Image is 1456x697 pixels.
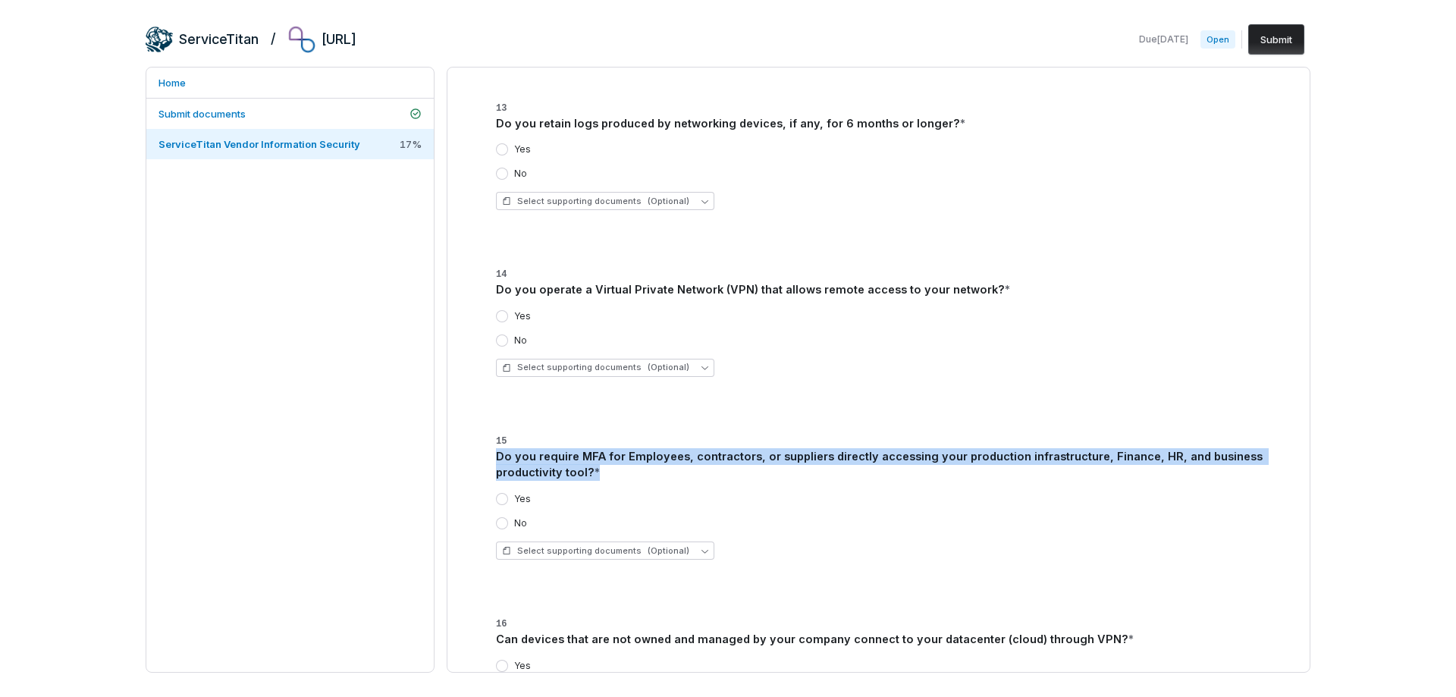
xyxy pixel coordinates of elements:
[496,281,1279,298] div: Do you operate a Virtual Private Network (VPN) that allows remote access to your network?
[496,631,1279,648] div: Can devices that are not owned and managed by your company connect to your datacenter (cloud) thr...
[496,448,1279,482] div: Do you require MFA for Employees, contractors, or suppliers directly accessing your production in...
[322,30,356,49] h2: [URL]
[1200,30,1235,49] span: Open
[502,196,689,207] span: Select supporting documents
[400,137,422,151] span: 17 %
[1139,33,1188,46] span: Due [DATE]
[514,493,531,505] label: Yes
[146,68,434,98] a: Home
[496,103,507,114] span: 13
[1248,24,1304,55] button: Submit
[514,660,531,672] label: Yes
[514,143,531,155] label: Yes
[496,436,507,447] span: 15
[502,545,689,557] span: Select supporting documents
[514,334,527,347] label: No
[496,619,507,629] span: 16
[158,108,246,120] span: Submit documents
[514,517,527,529] label: No
[502,362,689,373] span: Select supporting documents
[514,168,527,180] label: No
[271,26,276,49] h2: /
[648,196,689,207] span: (Optional)
[496,115,1279,132] div: Do you retain logs produced by networking devices, if any, for 6 months or longer?
[514,310,531,322] label: Yes
[648,545,689,557] span: (Optional)
[496,269,507,280] span: 14
[648,362,689,373] span: (Optional)
[158,138,360,150] span: ServiceTitan Vendor Information Security
[179,30,259,49] h2: ServiceTitan
[146,99,434,129] a: Submit documents
[146,129,434,159] a: ServiceTitan Vendor Information Security17%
